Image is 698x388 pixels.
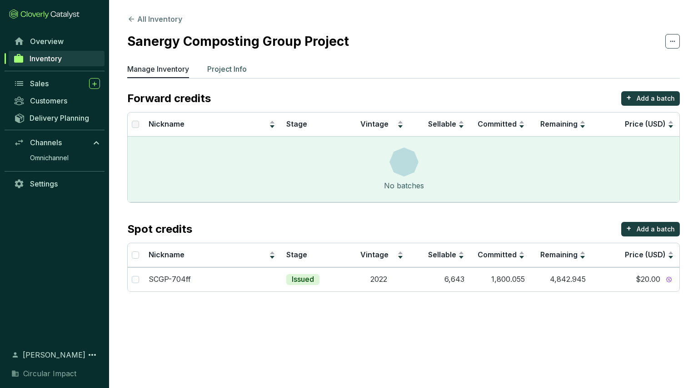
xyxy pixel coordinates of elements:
[127,64,189,74] p: Manage Inventory
[478,119,517,128] span: Committed
[470,267,531,291] td: 1,800.055
[281,243,348,267] th: Stage
[149,275,191,285] p: SCGP-704ff
[360,250,389,259] span: Vintage
[621,222,680,236] button: +Add a batch
[30,54,62,63] span: Inventory
[478,250,517,259] span: Committed
[23,368,76,379] span: Circular Impact
[281,113,348,137] th: Stage
[409,267,470,291] td: 6,643
[30,153,69,162] span: Omnichannel
[30,37,64,46] span: Overview
[149,119,184,128] span: Nickname
[25,151,105,165] a: Omnichannel
[637,225,675,234] p: Add a batch
[384,180,424,191] div: No batches
[360,119,389,128] span: Vintage
[625,250,666,259] span: Price (USD)
[30,179,58,188] span: Settings
[30,79,49,88] span: Sales
[286,119,307,128] span: Stage
[9,110,105,125] a: Delivery Planning
[9,34,105,49] a: Overview
[30,96,67,105] span: Customers
[30,138,62,147] span: Channels
[9,76,105,91] a: Sales
[626,91,632,104] p: +
[540,250,578,259] span: Remaining
[636,275,660,285] span: $20.00
[9,135,105,150] a: Channels
[637,94,675,103] p: Add a batch
[127,14,182,25] button: All Inventory
[530,267,591,291] td: 4,842.945
[127,32,349,51] h2: Sanergy Composting Group Project
[9,93,105,108] a: Customers
[626,222,632,235] p: +
[292,275,314,285] p: Issued
[9,51,105,66] a: Inventory
[349,267,409,291] td: 2022
[23,349,85,360] span: [PERSON_NAME]
[9,176,105,192] a: Settings
[286,250,307,259] span: Stage
[149,250,184,259] span: Nickname
[625,119,666,128] span: Price (USD)
[540,119,578,128] span: Remaining
[127,91,211,106] p: Forward credits
[127,222,192,236] p: Spot credits
[428,119,456,128] span: Sellable
[207,64,247,74] p: Project Info
[30,113,89,123] span: Delivery Planning
[621,91,680,106] button: +Add a batch
[428,250,456,259] span: Sellable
